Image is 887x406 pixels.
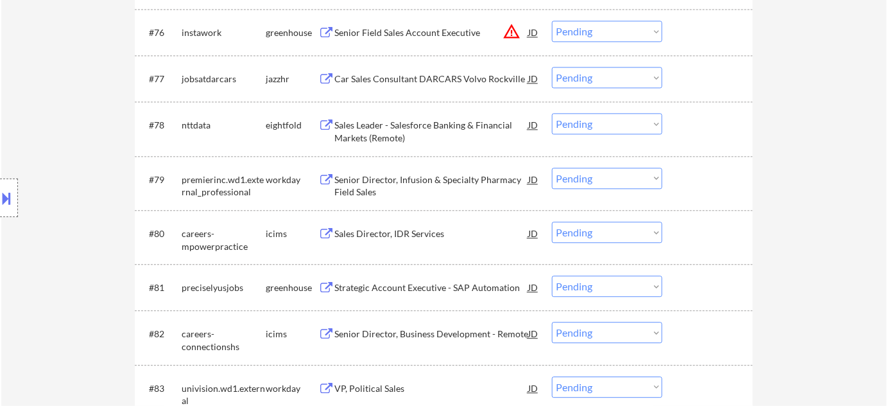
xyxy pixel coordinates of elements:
div: instawork [182,26,266,39]
div: Sales Director, IDR Services [334,227,528,240]
div: Strategic Account Executive - SAP Automation [334,281,528,294]
div: JD [527,67,540,90]
div: Car Sales Consultant DARCARS Volvo Rockville [334,73,528,85]
div: #82 [149,328,171,340]
div: JD [527,222,540,245]
div: greenhouse [266,26,318,39]
div: jobsatdarcars [182,73,266,85]
button: warning_amber [503,22,521,40]
div: workday [266,382,318,395]
div: #83 [149,382,171,395]
div: eightfold [266,119,318,132]
div: workday [266,173,318,186]
div: JD [527,276,540,299]
div: careers-connectionshs [182,328,266,353]
div: JD [527,168,540,191]
div: JD [527,322,540,345]
div: Senior Field Sales Account Executive [334,26,528,39]
div: jazzhr [266,73,318,85]
div: #77 [149,73,171,85]
div: Senior Director, Business Development - Remote [334,328,528,340]
div: JD [527,113,540,136]
div: JD [527,21,540,44]
div: VP, Political Sales [334,382,528,395]
div: Senior Director, Infusion & Specialty Pharmacy Field Sales [334,173,528,199]
div: icims [266,227,318,240]
div: #76 [149,26,171,39]
div: JD [527,376,540,400]
div: greenhouse [266,281,318,294]
div: Sales Leader - Salesforce Banking & Financial Markets (Remote) [334,119,528,144]
div: icims [266,328,318,340]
